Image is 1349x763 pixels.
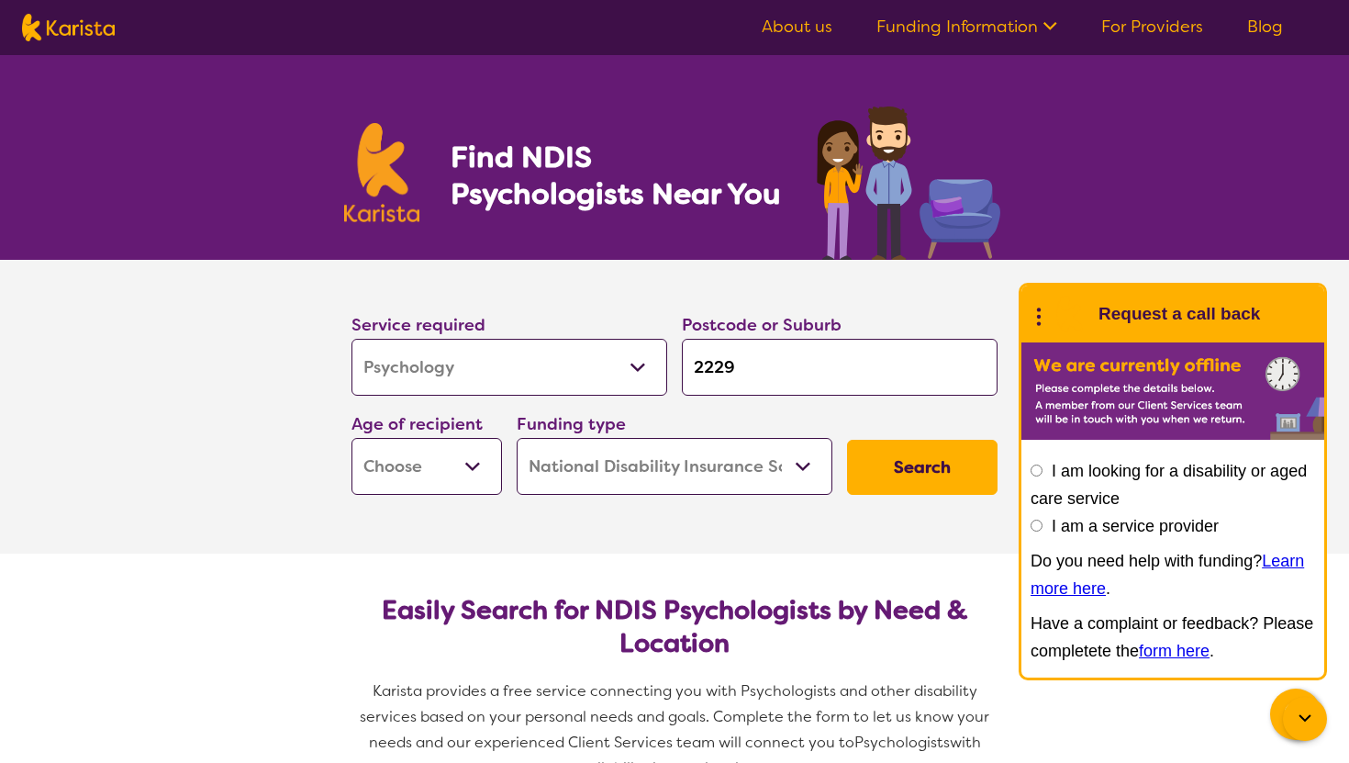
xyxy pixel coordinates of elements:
[22,14,115,41] img: Karista logo
[682,339,998,396] input: Type
[810,99,1005,260] img: psychology
[854,733,950,752] span: Psychologists
[1031,610,1315,665] p: Have a complaint or feedback? Please completete the .
[876,16,1057,38] a: Funding Information
[1247,16,1283,38] a: Blog
[762,16,832,38] a: About us
[451,139,790,212] h1: Find NDIS Psychologists Near You
[1139,642,1210,660] a: form here
[1270,689,1321,740] button: Channel Menu
[351,314,485,336] label: Service required
[682,314,842,336] label: Postcode or Suburb
[517,413,626,435] label: Funding type
[1031,462,1307,508] label: I am looking for a disability or aged care service
[1021,342,1324,440] img: Karista offline chat form to request call back
[1051,296,1087,332] img: Karista
[1098,300,1260,328] h1: Request a call back
[344,123,419,222] img: Karista logo
[1101,16,1203,38] a: For Providers
[366,594,983,660] h2: Easily Search for NDIS Psychologists by Need & Location
[1031,547,1315,602] p: Do you need help with funding? .
[351,413,483,435] label: Age of recipient
[1052,517,1219,535] label: I am a service provider
[847,440,998,495] button: Search
[360,681,993,752] span: Karista provides a free service connecting you with Psychologists and other disability services b...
